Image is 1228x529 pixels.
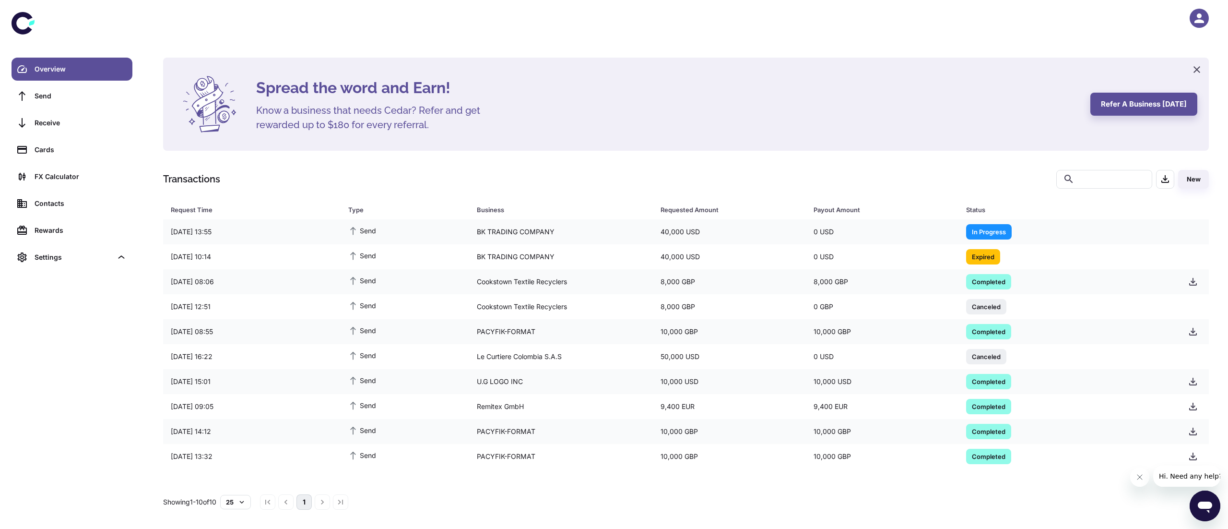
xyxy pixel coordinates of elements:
div: 10,000 GBP [806,422,959,441]
div: Cards [35,144,127,155]
div: 0 USD [806,348,959,366]
div: [DATE] 15:01 [163,373,341,391]
div: Status [966,203,1157,216]
a: Contacts [12,192,132,215]
span: Status [966,203,1169,216]
span: Hi. Need any help? [6,7,69,14]
span: Send [348,325,376,336]
div: 8,000 GBP [653,298,806,316]
div: Contacts [35,198,127,209]
span: Completed [966,277,1011,286]
a: Overview [12,58,132,81]
button: 25 [220,495,251,509]
div: [DATE] 16:22 [163,348,341,366]
p: Showing 1-10 of 10 [163,497,216,507]
div: 0 GBP [806,298,959,316]
span: Request Time [171,203,337,216]
span: Send [348,350,376,361]
span: Send [348,225,376,236]
iframe: Message from company [1153,466,1220,487]
span: Send [348,450,376,460]
div: Remitex GmbH [469,397,653,416]
a: Receive [12,111,132,134]
div: PACYFIK-FORMAT [469,422,653,441]
div: [DATE] 09:05 [163,397,341,416]
div: [DATE] 14:12 [163,422,341,441]
button: page 1 [296,494,312,510]
div: Le Curtiere Colombia S.A.S [469,348,653,366]
div: [DATE] 12:51 [163,298,341,316]
h5: Know a business that needs Cedar? Refer and get rewarded up to $180 for every referral. [256,103,496,132]
div: [DATE] 10:14 [163,248,341,266]
div: Payout Amount [814,203,943,216]
span: Completed [966,376,1011,386]
div: Rewards [35,225,127,236]
span: Send [348,400,376,410]
span: In Progress [966,227,1012,236]
span: Type [348,203,465,216]
span: Payout Amount [814,203,955,216]
span: Send [348,300,376,311]
div: [DATE] 08:06 [163,273,341,291]
h4: Spread the word and Earn! [256,76,1079,99]
div: 10,000 GBP [653,447,806,466]
a: FX Calculator [12,165,132,188]
div: Settings [12,246,132,269]
span: Send [348,275,376,286]
span: Requested Amount [661,203,802,216]
div: PACYFIK-FORMAT [469,447,653,466]
div: 8,000 GBP [806,273,959,291]
iframe: Button to launch messaging window [1190,491,1220,521]
h1: Transactions [163,172,220,186]
div: 0 USD [806,223,959,241]
div: FX Calculator [35,171,127,182]
button: Refer a business [DATE] [1090,93,1197,116]
div: Cookstown Textile Recyclers [469,273,653,291]
div: Requested Amount [661,203,790,216]
span: Completed [966,451,1011,461]
a: Rewards [12,219,132,242]
div: 40,000 USD [653,223,806,241]
span: Completed [966,326,1011,336]
div: 10,000 USD [806,373,959,391]
span: Send [348,250,376,261]
div: Cookstown Textile Recyclers [469,298,653,316]
div: Overview [35,64,127,74]
a: Cards [12,138,132,161]
div: Request Time [171,203,324,216]
div: BK TRADING COMPANY [469,248,653,266]
div: 10,000 USD [653,373,806,391]
nav: pagination navigation [259,494,350,510]
span: Completed [966,401,1011,411]
div: 10,000 GBP [653,323,806,341]
button: New [1178,170,1209,189]
span: Expired [966,252,1000,261]
div: 0 USD [806,248,959,266]
div: 9,400 EUR [653,397,806,416]
div: 10,000 GBP [806,323,959,341]
span: Canceled [966,301,1006,311]
div: [DATE] 13:32 [163,447,341,466]
div: 40,000 USD [653,248,806,266]
div: 10,000 GBP [806,447,959,466]
span: Send [348,425,376,435]
div: PACYFIK-FORMAT [469,323,653,341]
div: 50,000 USD [653,348,806,366]
div: [DATE] 13:55 [163,223,341,241]
div: 9,400 EUR [806,397,959,416]
div: Settings [35,252,112,263]
span: Completed [966,426,1011,436]
iframe: Close message [1130,468,1149,487]
div: BK TRADING COMPANY [469,223,653,241]
div: [DATE] 08:55 [163,323,341,341]
div: U.G LOGO INC [469,373,653,391]
span: Canceled [966,351,1006,361]
div: Send [35,91,127,101]
div: Receive [35,118,127,128]
div: Type [348,203,453,216]
div: 8,000 GBP [653,273,806,291]
span: Send [348,375,376,385]
div: 10,000 GBP [653,422,806,441]
a: Send [12,84,132,108]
